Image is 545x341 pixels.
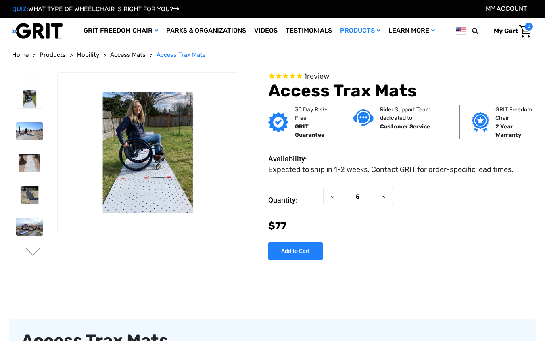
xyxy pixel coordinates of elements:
[380,123,430,130] strong: Customer Service
[12,23,63,39] img: GRIT All-Terrain Wheelchair and Mobility Equipment
[268,81,533,101] h1: Access Trax Mats
[268,242,323,260] input: Add to Cart
[16,218,43,236] img: Access Trax Mats
[268,72,533,81] span: Rated 5.0 out of 5 stars 1 reviews
[304,72,329,81] span: 1 reviews
[525,23,533,31] span: 0
[268,153,319,164] dt: Availability:
[472,112,489,132] img: Grit freedom
[162,18,250,44] a: Parks & Organizations
[384,18,439,44] a: Learn More
[12,5,179,13] a: QUIZ:WHAT TYPE OF WHEELCHAIR IS RIGHT FOR YOU?
[268,188,319,212] label: Quantity:
[268,164,514,175] dd: Expected to ship in 1-2 weeks. Contact GRIT for order-specific lead times.
[12,50,29,60] a: Home
[25,248,42,257] button: Go to slide 2 of 6
[110,51,146,59] span: Access Mats
[495,105,536,122] p: GRIT Freedom Chair
[16,154,43,172] img: Access Trax Mats
[456,26,466,36] img: us.png
[476,23,488,40] input: Search
[268,220,286,232] span: $77
[16,90,43,108] img: Access Trax Mats
[250,18,282,44] a: Videos
[16,186,43,204] img: Access Trax Mats
[268,112,288,132] img: GRIT Guarantee
[307,72,329,81] span: review
[486,5,527,13] a: Account
[40,51,66,59] span: Products
[282,18,336,44] a: Testimonials
[157,50,206,60] a: Access Trax Mats
[16,122,43,140] img: Access Trax Mats
[494,27,518,35] span: My Cart
[519,25,531,38] img: Cart
[157,51,206,59] span: Access Trax Mats
[25,76,42,86] button: Go to slide 6 of 6
[110,50,146,60] a: Access Mats
[495,123,521,138] strong: 2 Year Warranty
[353,109,374,126] img: Customer service
[380,105,447,122] p: Rider Support Team dedicated to
[12,51,29,59] span: Home
[336,18,384,44] a: Products
[79,18,162,44] a: GRIT Freedom Chair
[295,123,324,138] strong: GRIT Guarantee
[488,23,533,40] a: Cart with 0 items
[295,105,329,122] p: 30 Day Risk-Free
[77,50,99,60] a: Mobility
[77,51,99,59] span: Mobility
[12,50,533,60] nav: Breadcrumb
[40,50,66,60] a: Products
[58,92,238,213] img: Access Trax Mats
[12,5,28,13] span: QUIZ:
